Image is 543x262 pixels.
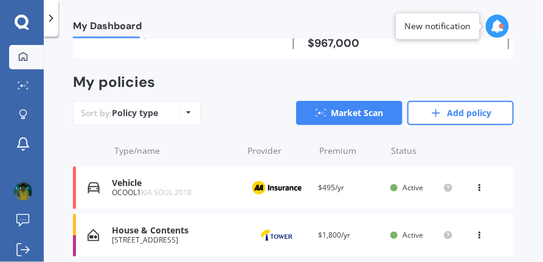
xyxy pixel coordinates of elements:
[246,176,307,199] img: AA
[73,74,155,91] div: My policies
[112,178,237,188] div: Vehicle
[319,145,381,157] div: Premium
[296,101,403,125] a: Market Scan
[112,107,158,119] div: Policy type
[112,226,237,236] div: House & Contents
[308,37,499,49] div: $967,000
[403,230,423,240] span: Active
[112,188,237,197] div: OCOOL1
[319,182,345,193] span: $495/yr
[81,107,158,119] div: Sort by:
[114,145,238,157] div: Type/name
[88,182,100,194] img: Vehicle
[112,236,237,244] div: [STREET_ADDRESS]
[404,20,471,32] div: New notification
[391,145,453,157] div: Status
[88,229,99,241] img: House & Contents
[248,145,310,157] div: Provider
[14,182,32,201] img: ACg8ocJMwTF0maxFJ4p6vmAKkfaF1a_tAhmGy-mShHybhJ6K46SgDQ5O=s96-c
[141,187,192,198] span: KIA SOUL 2018
[319,230,351,240] span: $1,800/yr
[407,101,514,125] a: Add policy
[246,224,307,247] img: Tower
[73,20,142,36] span: My Dashboard
[403,182,423,193] span: Active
